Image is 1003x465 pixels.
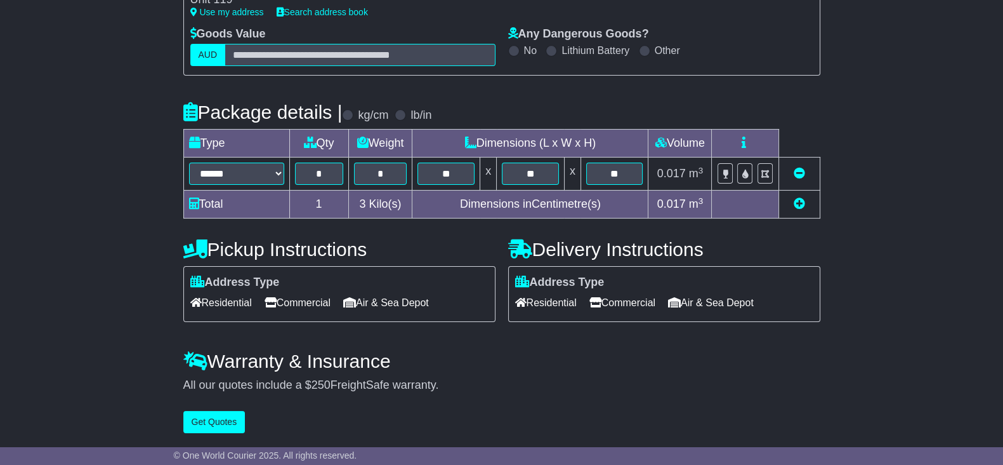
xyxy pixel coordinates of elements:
[648,130,712,158] td: Volume
[589,293,655,313] span: Commercial
[190,293,252,313] span: Residential
[794,167,805,180] a: Remove this item
[190,276,280,290] label: Address Type
[508,27,649,41] label: Any Dangerous Goods?
[277,7,368,17] a: Search address book
[183,379,820,393] div: All our quotes include a $ FreightSafe warranty.
[183,130,289,158] td: Type
[668,293,754,313] span: Air & Sea Depot
[524,44,537,57] label: No
[190,7,264,17] a: Use my address
[412,191,648,219] td: Dimensions in Centimetre(s)
[412,130,648,158] td: Dimensions (L x W x H)
[348,191,412,219] td: Kilo(s)
[794,198,805,210] a: Add new item
[183,102,343,123] h4: Package details |
[265,293,331,313] span: Commercial
[480,158,497,191] td: x
[657,198,686,210] span: 0.017
[698,196,704,206] sup: 3
[183,351,820,372] h4: Warranty & Insurance
[689,167,704,180] span: m
[689,198,704,210] span: m
[515,276,605,290] label: Address Type
[289,130,348,158] td: Qty
[190,44,226,66] label: AUD
[348,130,412,158] td: Weight
[174,450,357,461] span: © One World Courier 2025. All rights reserved.
[183,239,495,260] h4: Pickup Instructions
[289,191,348,219] td: 1
[515,293,577,313] span: Residential
[343,293,429,313] span: Air & Sea Depot
[564,158,580,191] td: x
[508,239,820,260] h4: Delivery Instructions
[657,167,686,180] span: 0.017
[311,379,331,391] span: 250
[183,191,289,219] td: Total
[190,27,266,41] label: Goods Value
[561,44,629,57] label: Lithium Battery
[698,166,704,175] sup: 3
[358,109,388,123] label: kg/cm
[410,109,431,123] label: lb/in
[655,44,680,57] label: Other
[183,411,246,433] button: Get Quotes
[359,198,365,210] span: 3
